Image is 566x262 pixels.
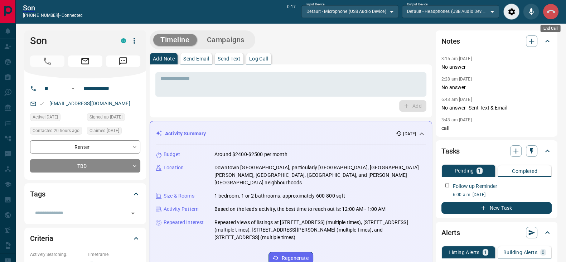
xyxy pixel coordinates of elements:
p: 0:17 [287,4,296,20]
p: Timeframe: [87,251,140,258]
div: Mute [523,4,539,20]
p: Listing Alerts [449,250,480,255]
div: Default - Microphone (USB Audio Device) [301,5,398,18]
div: Activity Summary[DATE] [156,127,426,140]
p: Size & Rooms [164,192,194,200]
h2: Notes [441,35,460,47]
p: Budget [164,151,180,158]
p: 1 [484,250,487,255]
div: Criteria [30,230,140,247]
button: Open [128,208,138,218]
div: TBD [30,159,140,173]
p: Building Alerts [503,250,537,255]
div: condos.ca [121,38,126,43]
span: Contacted 20 hours ago [33,127,79,134]
p: [PHONE_NUMBER] - [23,12,83,19]
p: Downtown [GEOGRAPHIC_DATA], particularly [GEOGRAPHIC_DATA], [GEOGRAPHIC_DATA][PERSON_NAME], [GEOG... [214,164,426,186]
p: Repeated Interest [164,219,204,226]
h2: Tasks [441,145,460,157]
p: Actively Searching: [30,251,83,258]
div: Tue Sep 09 2025 [30,113,83,123]
span: Email [68,55,102,67]
button: Open [69,84,77,93]
p: Log Call [249,56,268,61]
p: Around $2400-$2500 per month [214,151,287,158]
p: call [441,125,552,132]
div: Audio Settings [503,4,519,20]
p: 6:00 a.m. [DATE] [453,191,552,198]
div: Tue Sep 09 2025 [87,127,140,137]
div: Notes [441,33,552,50]
div: Tue Sep 09 2025 [87,113,140,123]
span: Call [30,55,64,67]
p: Send Text [218,56,241,61]
span: Message [106,55,140,67]
p: Location [164,164,184,171]
h2: Tags [30,188,45,200]
p: [DATE] [403,131,416,137]
a: [EMAIL_ADDRESS][DOMAIN_NAME] [49,101,130,106]
svg: Email Valid [39,101,44,106]
span: Claimed [DATE] [90,127,119,134]
button: New Task [441,202,552,214]
p: 6:43 am [DATE] [441,97,472,102]
div: Fri Sep 12 2025 [30,127,83,137]
p: Follow up Reminder [453,183,497,190]
span: connected [62,13,83,18]
span: Signed up [DATE] [90,113,122,121]
p: 1 [478,168,481,173]
h2: Alerts [441,227,460,238]
span: Active [DATE] [33,113,58,121]
p: No answer [441,63,552,71]
p: Activity Pattern [164,205,199,213]
p: No answer- Sent Text & Email [441,104,552,112]
p: 3:15 am [DATE] [441,56,472,61]
p: 0 [542,250,545,255]
p: Based on the lead's activity, the best time to reach out is: 12:00 AM - 1:00 AM [214,205,386,213]
p: Repeated views of listings at [STREET_ADDRESS] (multiple times), [STREET_ADDRESS] (multiple times... [214,219,426,241]
h1: Son [30,35,110,47]
div: Default - Headphones (USB Audio Device) [402,5,499,18]
label: Input Device [306,2,325,7]
label: Output Device [407,2,427,7]
div: Tasks [441,142,552,160]
p: Pending [454,168,474,173]
p: Add Note [153,56,175,61]
p: Send Email [183,56,209,61]
p: 1 bedroom, 1 or 2 bathrooms, approximately 600-800 sqft [214,192,345,200]
div: End Call [541,25,561,32]
div: Tags [30,185,140,203]
p: No answer [441,84,552,91]
div: End Call [543,4,559,20]
p: Activity Summary [165,130,206,137]
div: Renter [30,140,140,154]
div: Alerts [441,224,552,241]
h2: Criteria [30,233,53,244]
a: Son [23,4,83,12]
button: Timeline [153,34,197,46]
p: 3:43 am [DATE] [441,117,472,122]
button: Campaigns [200,34,252,46]
p: 2:28 am [DATE] [441,77,472,82]
p: Completed [512,169,537,174]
